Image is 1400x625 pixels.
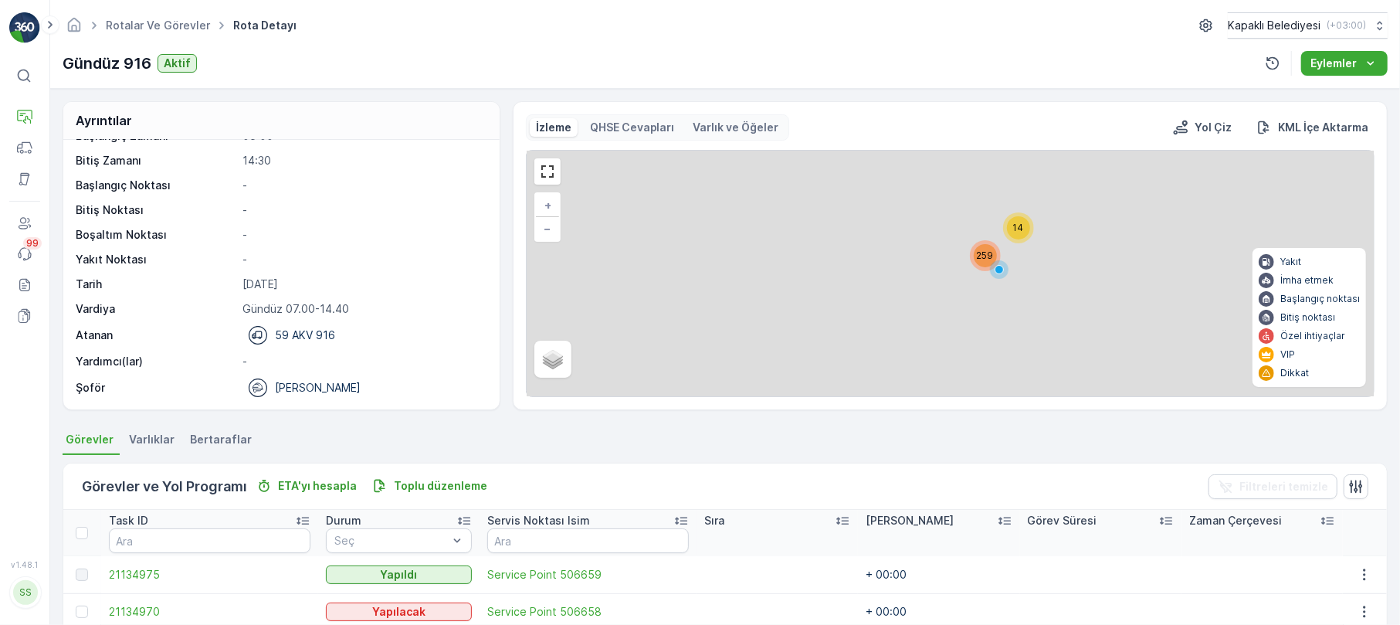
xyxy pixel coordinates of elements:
[66,432,114,447] span: Görevler
[1208,474,1337,499] button: Filtreleri temizle
[63,52,151,75] p: Gündüz 916
[278,478,357,494] p: ETA'yı hesapla
[1280,274,1334,287] p: İmha etmek
[242,178,483,193] p: -
[129,432,175,447] span: Varlıklar
[693,120,779,135] p: Varlık ve Öğeler
[536,160,559,183] a: View Fullscreen
[1250,118,1375,137] button: KML İçe Aktarma
[544,222,551,235] span: −
[106,19,210,32] a: Rotalar ve Görevler
[9,572,40,613] button: SS
[1003,212,1034,243] div: 14
[1189,513,1282,528] p: Zaman Çerçevesi
[242,153,483,168] p: 14:30
[1280,367,1309,379] p: Dikkat
[76,111,132,130] p: Ayrıntılar
[536,342,570,376] a: Layers
[1280,348,1295,361] p: VIP
[76,354,236,369] p: Yardımcı(lar)
[242,354,483,369] p: -
[1301,51,1388,76] button: Eylemler
[1280,256,1301,268] p: Yakıt
[394,478,487,494] p: Toplu düzenleme
[1239,479,1328,494] p: Filtreleri temizle
[76,569,88,581] div: Toggle Row Selected
[109,604,310,620] a: 21134970
[1327,19,1366,32] p: ( +03:00 )
[13,580,38,605] div: SS
[76,277,236,292] p: Tarih
[66,22,83,36] a: Ana Sayfa
[242,227,483,243] p: -
[275,328,335,343] p: 59 AKV 916
[230,18,300,33] span: Rota Detayı
[326,513,361,528] p: Durum
[858,556,1019,593] td: + 00:00
[590,120,675,135] p: QHSE Cevapları
[366,477,493,495] button: Toplu düzenleme
[76,606,88,618] div: Toggle Row Selected
[326,566,472,584] button: Yapıldı
[1280,330,1345,342] p: Özel ihtiyaçlar
[250,477,363,495] button: ETA'yı hesapla
[76,380,105,396] p: Şoför
[275,380,361,396] p: [PERSON_NAME]
[1028,513,1097,528] p: Görev Süresi
[1228,18,1320,33] p: Kapaklı Belediyesi
[242,252,483,267] p: -
[536,120,571,135] p: İzleme
[536,217,559,240] a: Uzaklaştır
[487,513,590,528] p: Servis Noktası Isim
[82,476,247,498] p: Görevler ve Yol Programı
[76,202,236,218] p: Bitiş Noktası
[190,432,252,447] span: Bertaraflar
[76,328,113,343] p: Atanan
[1013,222,1024,233] span: 14
[26,237,39,250] p: 99
[242,277,483,292] p: [DATE]
[76,301,236,317] p: Vardiya
[9,560,40,569] span: v 1.48.1
[866,513,954,528] p: [PERSON_NAME]
[1228,12,1388,39] button: Kapaklı Belediyesi(+03:00)
[9,12,40,43] img: logo
[109,528,310,553] input: Ara
[487,604,689,620] a: Service Point 506658
[109,567,310,583] a: 21134975
[1195,120,1232,135] p: Yol Çiz
[242,301,483,317] p: Gündüz 07.00-14.40
[544,199,551,212] span: +
[1278,120,1368,135] p: KML İçe Aktarma
[487,528,689,553] input: Ara
[76,153,236,168] p: Bitiş Zamanı
[1310,56,1357,71] p: Eylemler
[1280,311,1335,324] p: Bitiş noktası
[970,240,1001,271] div: 259
[158,54,197,73] button: Aktif
[381,567,418,583] p: Yapıldı
[704,513,724,528] p: Sıra
[334,533,448,549] p: Seç
[164,56,191,71] p: Aktif
[1280,293,1360,305] p: Başlangıç noktası
[372,604,425,620] p: Yapılacak
[487,567,689,583] a: Service Point 506659
[242,202,483,218] p: -
[326,603,472,621] button: Yapılacak
[76,178,236,193] p: Başlangıç Noktası
[1167,118,1238,137] button: Yol Çiz
[109,513,148,528] p: Task ID
[977,250,994,261] span: 259
[76,252,236,267] p: Yakıt Noktası
[9,239,40,270] a: 99
[536,194,559,217] a: Yakınlaştır
[76,227,236,243] p: Boşaltım Noktası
